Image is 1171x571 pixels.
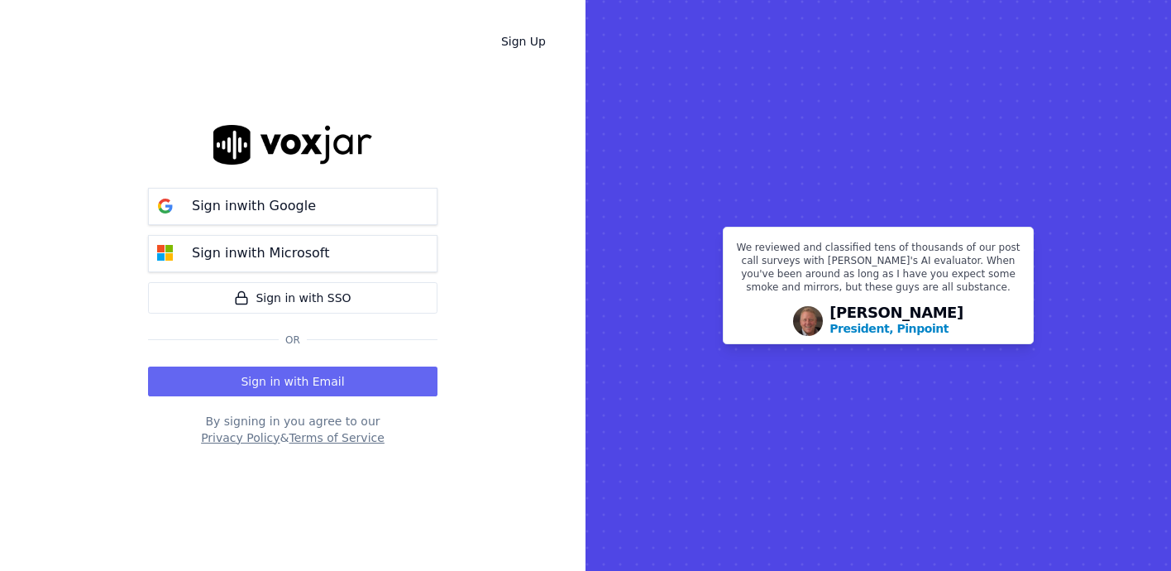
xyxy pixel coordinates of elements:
div: By signing in you agree to our & [148,413,437,446]
button: Sign in with Email [148,367,437,396]
img: google Sign in button [149,190,182,223]
a: Sign Up [488,26,559,56]
button: Sign inwith Google [148,188,437,225]
p: Sign in with Google [192,196,316,216]
a: Sign in with SSO [148,282,437,314]
img: logo [213,125,372,164]
span: Or [279,333,307,347]
button: Sign inwith Microsoft [148,235,437,272]
button: Privacy Policy [201,429,280,446]
button: Terms of Service [289,429,384,446]
img: Avatar [793,306,823,336]
p: President, Pinpoint [829,320,949,337]
img: microsoft Sign in button [149,237,182,270]
p: We reviewed and classified tens of thousands of our post call surveys with [PERSON_NAME]'s AI eva... [734,241,1023,300]
div: [PERSON_NAME] [829,305,963,337]
p: Sign in with Microsoft [192,243,329,263]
